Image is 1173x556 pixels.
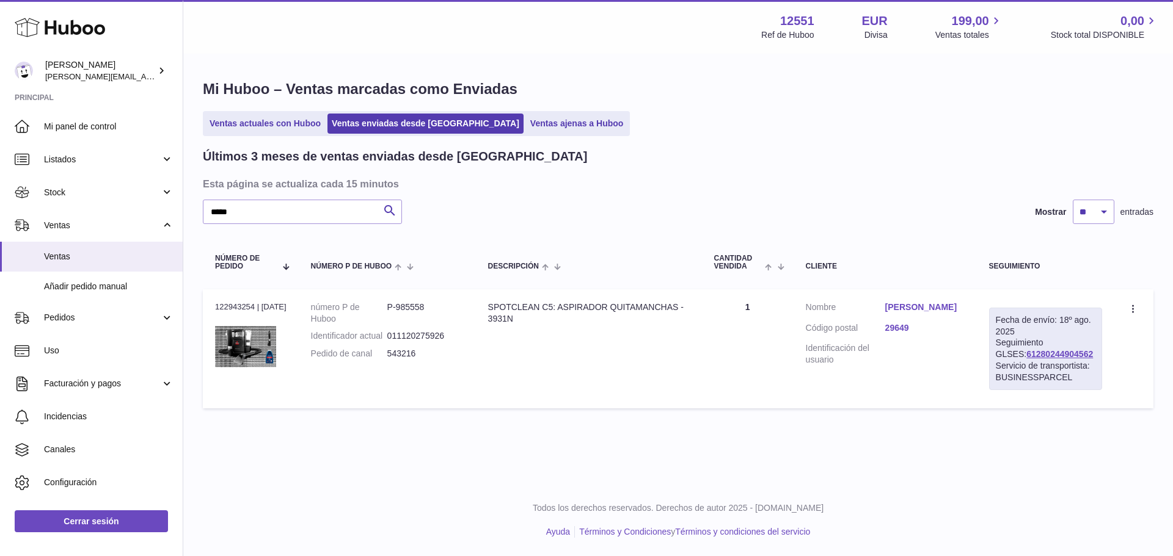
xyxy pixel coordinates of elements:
div: Divisa [864,29,888,41]
span: [PERSON_NAME][EMAIL_ADDRESS][PERSON_NAME][DOMAIN_NAME] [45,71,310,81]
span: Cantidad vendida [714,255,762,270]
div: Servicio de transportista: BUSINESSPARCEL [996,360,1095,383]
a: Términos y Condiciones [579,527,671,536]
a: 29649 [885,322,965,334]
span: Configuración [44,477,174,488]
span: Número de pedido [215,255,276,270]
img: gerardo.montoiro@cleverenterprise.es [15,62,33,80]
h1: Mi Huboo – Ventas marcadas como Enviadas [203,79,1153,99]
p: Todos los derechos reservados. Derechos de autor 2025 - [DOMAIN_NAME] [193,502,1163,514]
span: Stock total DISPONIBLE [1051,29,1158,41]
img: 1716199133.jpg [215,316,276,377]
span: Ventas totales [935,29,1003,41]
a: 61280244904562 [1026,349,1093,359]
td: 1 [702,289,794,408]
span: Canales [44,444,174,455]
dt: Nombre [806,301,885,316]
div: Cliente [806,262,965,270]
dd: 543216 [387,348,464,359]
span: Listados [44,154,161,165]
strong: 12551 [780,13,814,29]
a: Ayuda [546,527,570,536]
a: 199,00 Ventas totales [935,13,1003,41]
div: Ref de Huboo [761,29,814,41]
a: Términos y condiciones del servicio [675,527,810,536]
span: Incidencias [44,411,174,422]
span: Descripción [488,262,539,270]
dt: Código postal [806,322,885,337]
a: Ventas ajenas a Huboo [526,114,628,134]
h2: Últimos 3 meses de ventas enviadas desde [GEOGRAPHIC_DATA] [203,148,587,165]
div: Seguimiento GLSES: [989,308,1102,390]
span: Pedidos [44,312,161,323]
dt: número P de Huboo [311,301,387,325]
span: Añadir pedido manual [44,281,174,292]
a: Ventas actuales con Huboo [205,114,325,134]
span: Facturación y pagos [44,378,161,389]
dt: Pedido de canal [311,348,387,359]
div: Seguimiento [989,262,1102,270]
label: Mostrar [1035,206,1066,218]
span: 199,00 [952,13,989,29]
span: 0,00 [1120,13,1144,29]
a: [PERSON_NAME] [885,301,965,313]
div: [PERSON_NAME] [45,59,155,82]
dt: Identificador actual [311,330,387,342]
h3: Esta página se actualiza cada 15 minutos [203,177,1150,190]
span: Uso [44,345,174,356]
span: Stock [44,187,161,198]
span: Ventas [44,251,174,262]
dt: Identificación del usuario [806,342,885,366]
a: Cerrar sesión [15,510,168,532]
span: número P de Huboo [311,262,392,270]
a: 0,00 Stock total DISPONIBLE [1051,13,1158,41]
span: Mi panel de control [44,121,174,132]
span: entradas [1120,206,1153,218]
a: Ventas enviadas desde [GEOGRAPHIC_DATA] [327,114,524,134]
dd: 011120275926 [387,330,464,342]
div: 122943254 | [DATE] [215,301,287,312]
div: Fecha de envío: 18º ago. 2025 [996,314,1095,338]
span: Ventas [44,220,161,231]
dd: P-985558 [387,301,464,325]
li: y [575,526,810,538]
div: SPOTCLEAN C5: ASPIRADOR QUITAMANCHAS - 3931N [488,301,690,325]
strong: EUR [862,13,888,29]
